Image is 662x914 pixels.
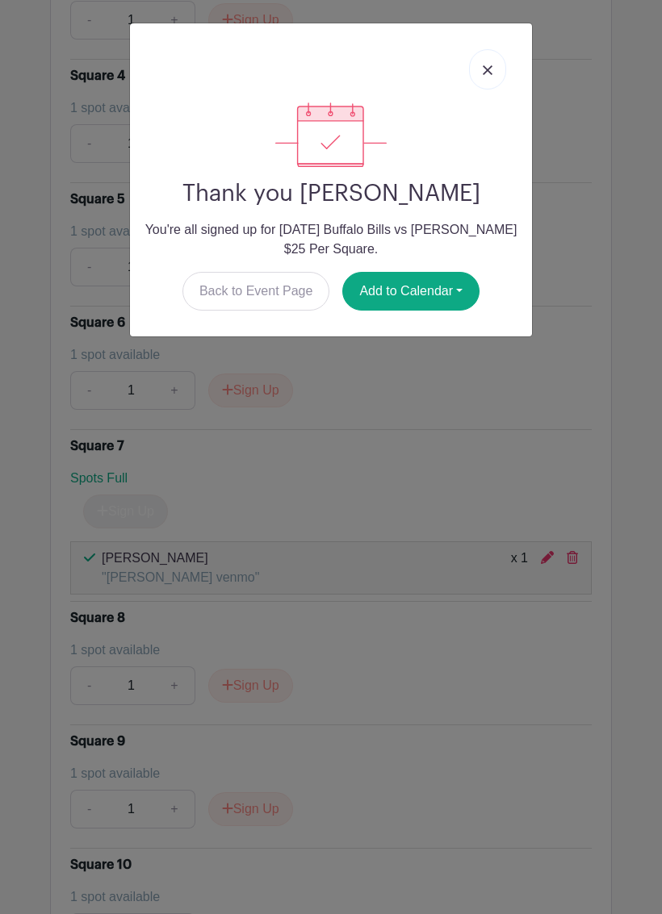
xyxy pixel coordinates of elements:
[275,102,387,167] img: signup_complete-c468d5dda3e2740ee63a24cb0ba0d3ce5d8a4ecd24259e683200fb1569d990c8.svg
[143,180,519,207] h2: Thank you [PERSON_NAME]
[483,65,492,75] img: close_button-5f87c8562297e5c2d7936805f587ecaba9071eb48480494691a3f1689db116b3.svg
[143,220,519,259] p: You're all signed up for [DATE] Buffalo Bills vs [PERSON_NAME] $25 Per Square.
[182,272,330,311] a: Back to Event Page
[342,272,480,311] button: Add to Calendar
